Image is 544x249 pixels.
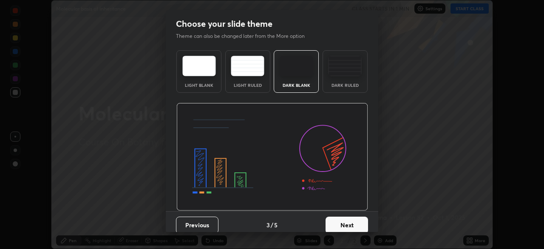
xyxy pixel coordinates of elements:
img: darkTheme.f0cc69e5.svg [280,56,313,76]
h4: 5 [274,220,278,229]
div: Light Ruled [231,83,265,87]
button: Next [326,217,368,234]
img: lightRuledTheme.5fabf969.svg [231,56,264,76]
h4: 3 [266,220,270,229]
h4: / [271,220,273,229]
div: Light Blank [182,83,216,87]
div: Dark Ruled [328,83,362,87]
h2: Choose your slide theme [176,18,272,29]
button: Previous [176,217,218,234]
div: Dark Blank [279,83,313,87]
img: lightTheme.e5ed3b09.svg [182,56,216,76]
p: Theme can also be changed later from the More option [176,32,314,40]
img: darkRuledTheme.de295e13.svg [328,56,362,76]
img: darkThemeBanner.d06ce4a2.svg [176,103,368,211]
